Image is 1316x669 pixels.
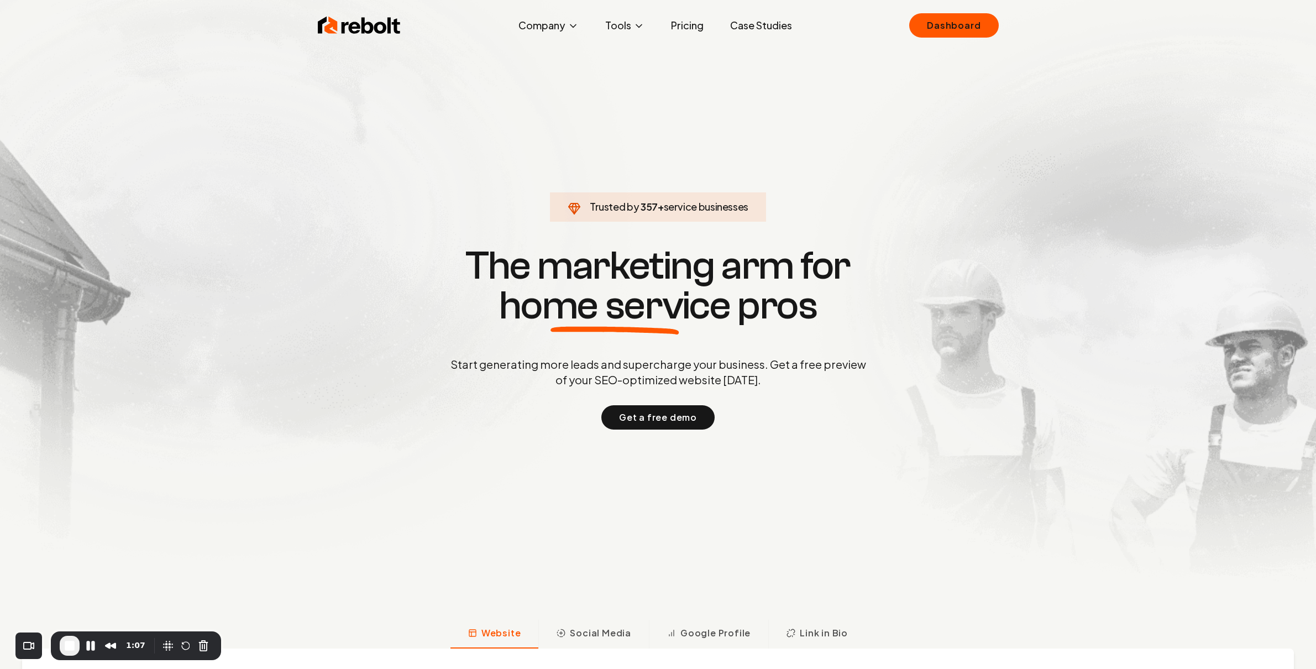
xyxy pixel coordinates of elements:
img: Rebolt Logo [318,14,401,36]
span: + [658,200,664,213]
a: Dashboard [909,13,998,38]
span: Social Media [570,626,631,640]
span: Website [481,626,521,640]
span: service businesses [664,200,749,213]
button: Website [450,620,539,649]
button: Company [510,14,588,36]
button: Tools [596,14,653,36]
span: Trusted by [590,200,639,213]
h1: The marketing arm for pros [393,246,924,326]
span: 357 [641,199,658,215]
span: home service [499,286,731,326]
button: Social Media [538,620,649,649]
a: Case Studies [721,14,801,36]
a: Pricing [662,14,712,36]
span: Google Profile [680,626,751,640]
button: Google Profile [649,620,768,649]
button: Link in Bio [768,620,866,649]
span: Link in Bio [800,626,848,640]
button: Get a free demo [601,405,715,430]
p: Start generating more leads and supercharge your business. Get a free preview of your SEO-optimiz... [448,357,868,388]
